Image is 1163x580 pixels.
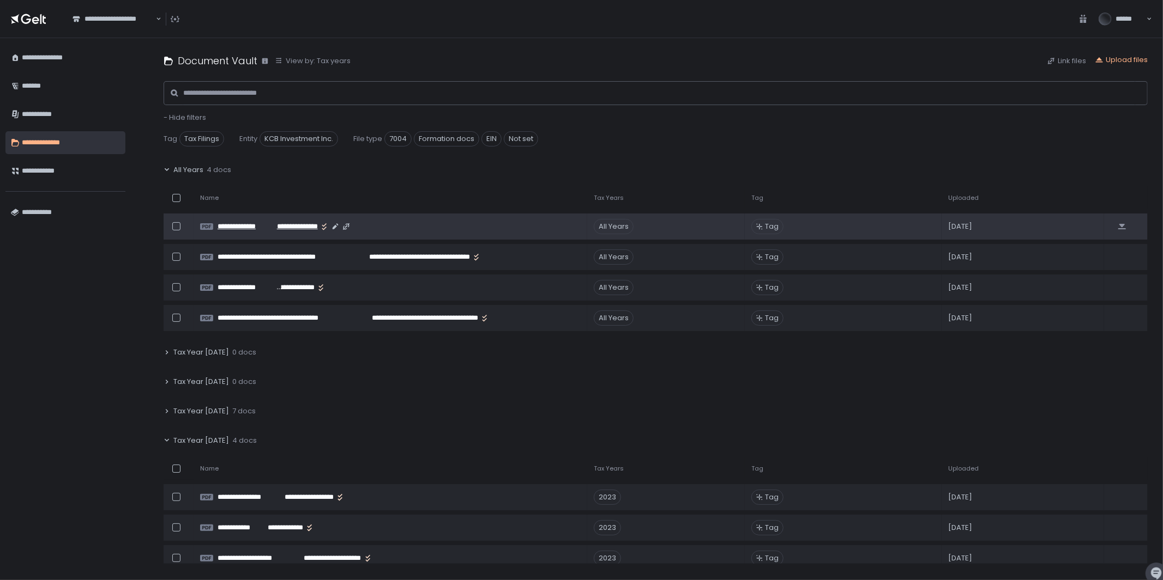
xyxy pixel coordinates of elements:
span: [DATE] [948,553,972,563]
span: Entity [239,134,257,144]
span: Tag [765,553,779,563]
div: 2023 [594,551,621,566]
span: [DATE] [948,492,972,502]
div: All Years [594,249,634,265]
button: Link files [1047,56,1086,66]
span: Name [200,465,219,473]
span: Not set [504,131,538,146]
span: [DATE] [948,313,972,323]
span: Uploaded [948,194,979,202]
span: 4 docs [207,165,231,175]
button: - Hide filters [164,113,206,123]
span: Tax Year [DATE] [173,347,229,357]
span: Formation docs [414,131,479,146]
span: Tax Filings [179,131,224,146]
span: - Hide filters [164,112,206,123]
span: Uploaded [948,465,979,473]
span: [DATE] [948,222,972,231]
span: Name [200,194,219,202]
span: Tag [765,283,779,292]
button: Upload files [1095,55,1148,65]
button: View by: Tax years [275,56,351,66]
div: All Years [594,280,634,295]
span: Tag [751,465,763,473]
span: Tag [765,222,779,231]
div: 2023 [594,490,621,505]
div: All Years [594,310,634,326]
div: Search for option [65,7,161,30]
span: [DATE] [948,523,972,533]
span: EIN [481,131,502,146]
input: Search for option [154,14,155,25]
div: 2023 [594,520,621,535]
span: Tax Year [DATE] [173,377,229,387]
span: 0 docs [232,377,256,387]
span: Tax Year [DATE] [173,406,229,416]
span: Tax Years [594,194,624,202]
span: Tax Year [DATE] [173,436,229,445]
span: Tag [164,134,177,144]
span: Tax Years [594,465,624,473]
div: All Years [594,219,634,234]
span: Tag [765,523,779,533]
span: Tag [751,194,763,202]
span: Tag [765,313,779,323]
h1: Document Vault [178,53,257,68]
span: [DATE] [948,252,972,262]
span: KCB Investment Inc. [260,131,338,146]
span: Tag [765,492,779,502]
span: 7004 [384,131,412,146]
span: 7 docs [232,406,256,416]
span: 4 docs [232,436,257,445]
span: 0 docs [232,347,256,357]
span: Tag [765,252,779,262]
span: [DATE] [948,283,972,292]
span: All Years [173,165,203,175]
span: File type [353,134,382,144]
